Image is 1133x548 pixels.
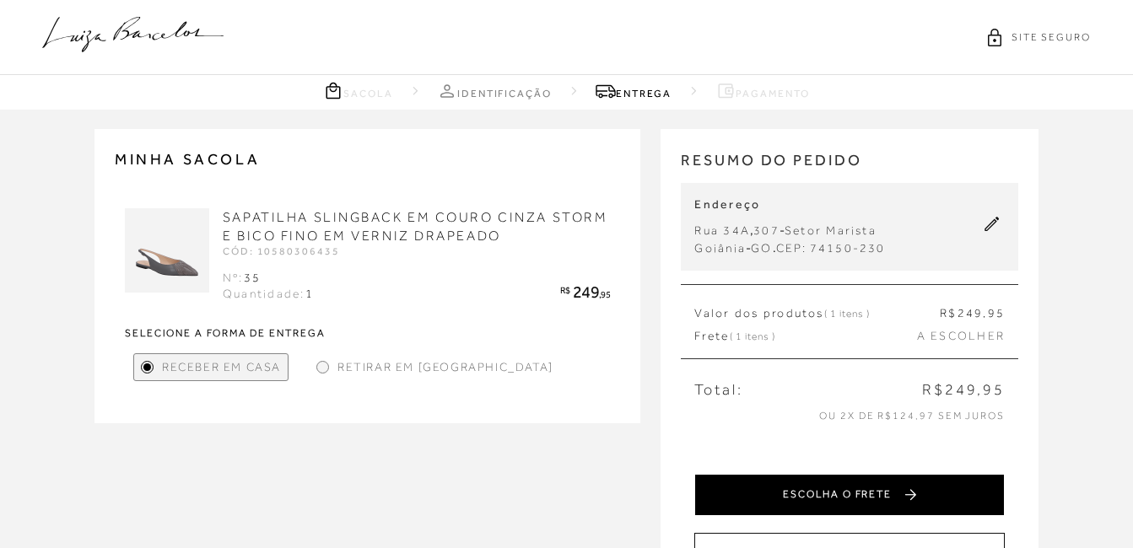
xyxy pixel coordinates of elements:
p: Endereço [694,196,885,213]
a: Sacola [323,80,393,101]
span: Rua 34A [694,223,750,237]
span: Valor dos produtos [694,305,869,322]
span: 35 [244,271,261,284]
span: ou 2x de R$124,97 sem juros [819,410,1005,422]
span: Setor Marista [785,223,877,237]
a: SAPATILHA SLINGBACK EM COURO CINZA STORM E BICO FINO EM VERNIZ DRAPEADO [223,210,607,244]
strong: Selecione a forma de entrega [125,328,611,338]
span: Retirar em [GEOGRAPHIC_DATA] [337,358,553,376]
div: , - [694,222,885,239]
span: ,95 [983,306,1005,320]
img: SAPATILHA SLINGBACK EM COURO CINZA STORM E BICO FINO EM VERNIZ DRAPEADO [125,208,209,293]
h2: RESUMO DO PEDIDO [681,149,1018,184]
a: Identificação [437,80,552,101]
span: 74150-230 [810,241,886,255]
span: GO [751,241,772,255]
span: CÓD: 10580306435 [223,245,340,257]
span: Goiânia [694,241,746,255]
div: Quantidade: [223,286,314,303]
span: R$ [560,285,569,295]
h2: MINHA SACOLA [115,149,621,169]
span: CEP: [776,241,807,255]
span: 307 [753,223,780,237]
span: ( 1 itens ) [824,308,870,320]
div: Nº: [223,270,314,287]
span: 249 [573,282,599,301]
button: ESCOLHA O FRETE [694,474,1005,516]
span: R$ [940,306,957,320]
span: SITE SEGURO [1012,30,1091,45]
a: Entrega [596,80,672,101]
div: - . [694,239,885,257]
span: Total: [694,379,742,400]
span: 249 [958,306,984,320]
span: ( 1 itens ) [730,330,775,342]
span: Frete [694,328,774,345]
span: A ESCOLHER [917,328,1005,345]
a: Pagamento [715,80,809,101]
span: Receber em Casa [162,358,281,376]
span: R$249,95 [922,379,1005,400]
span: 1 [305,287,314,300]
span: ,95 [599,289,611,299]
